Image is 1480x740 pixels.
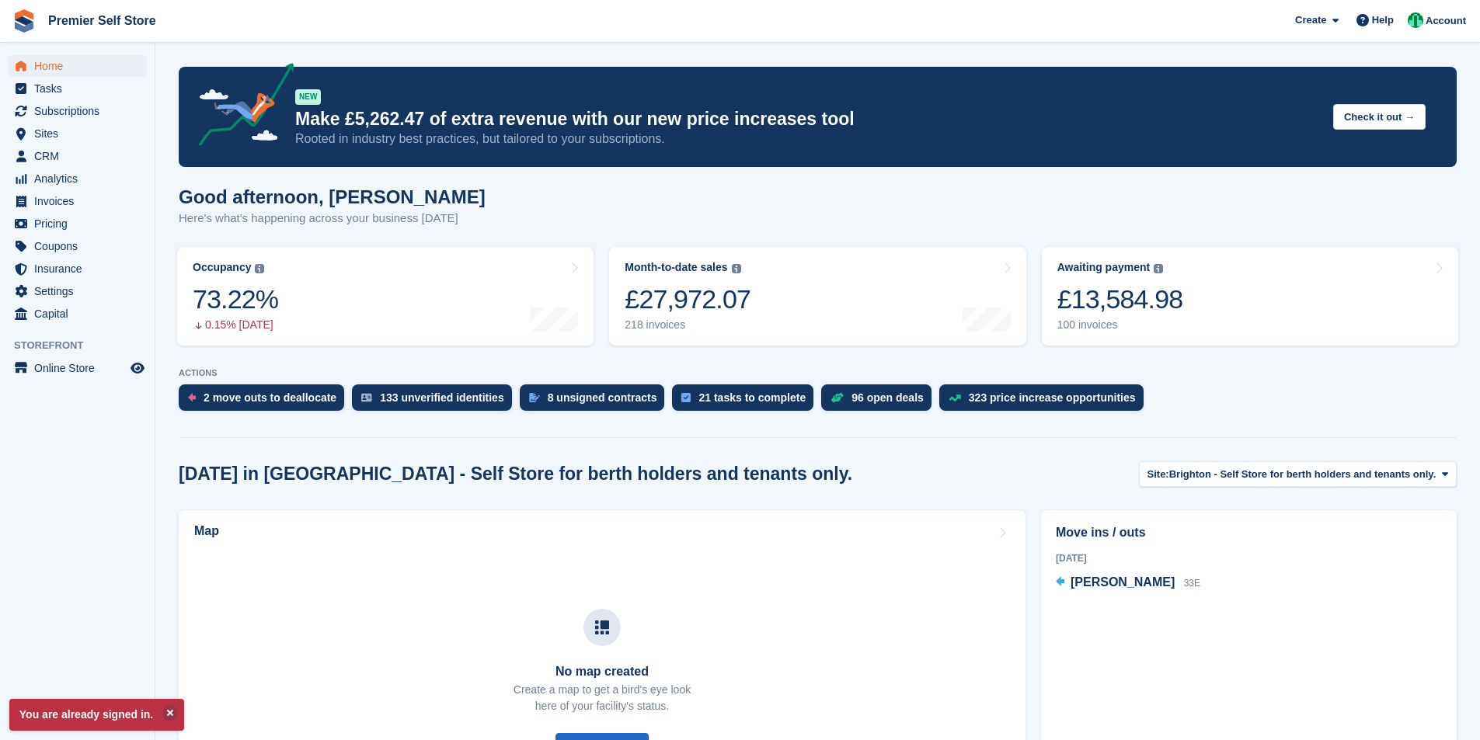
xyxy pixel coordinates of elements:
[514,665,691,679] h3: No map created
[625,318,750,332] div: 218 invoices
[1184,578,1200,589] span: 33E
[1071,575,1175,589] span: [PERSON_NAME]
[380,391,504,404] div: 133 unverified identities
[179,464,852,485] h2: [DATE] in [GEOGRAPHIC_DATA] - Self Store for berth holders and tenants only.
[295,89,321,105] div: NEW
[1056,551,1442,565] div: [DATE]
[969,391,1136,404] div: 323 price increase opportunities
[8,303,147,325] a: menu
[204,391,336,404] div: 2 move outs to deallocate
[8,100,147,122] a: menu
[672,384,821,419] a: 21 tasks to complete
[851,391,924,404] div: 96 open deals
[179,210,486,228] p: Here's what's happening across your business [DATE]
[831,392,844,403] img: deal-1b604bf984904fb50ccaf53a9ad4b4a5d6e5aea283cecdc64d6e3604feb123c2.svg
[8,357,147,379] a: menu
[179,368,1457,378] p: ACTIONS
[8,235,147,257] a: menu
[179,186,486,207] h1: Good afternoon, [PERSON_NAME]
[34,303,127,325] span: Capital
[1372,12,1394,28] span: Help
[1057,318,1183,332] div: 100 invoices
[548,391,657,404] div: 8 unsigned contracts
[625,261,727,274] div: Month-to-date sales
[1408,12,1423,28] img: Peter Pring
[193,318,278,332] div: 0.15% [DATE]
[8,123,147,144] a: menu
[1154,264,1163,273] img: icon-info-grey-7440780725fd019a000dd9b08b2336e03edf1995a4989e88bcd33f0948082b44.svg
[1057,261,1151,274] div: Awaiting payment
[34,258,127,280] span: Insurance
[8,145,147,167] a: menu
[1147,467,1169,482] span: Site:
[8,258,147,280] a: menu
[194,524,219,538] h2: Map
[8,190,147,212] a: menu
[520,384,673,419] a: 8 unsigned contracts
[8,213,147,235] a: menu
[8,78,147,99] a: menu
[193,283,278,315] div: 73.22%
[34,280,127,302] span: Settings
[732,264,741,273] img: icon-info-grey-7440780725fd019a000dd9b08b2336e03edf1995a4989e88bcd33f0948082b44.svg
[34,145,127,167] span: CRM
[352,384,520,419] a: 133 unverified identities
[179,384,352,419] a: 2 move outs to deallocate
[529,393,540,402] img: contract_signature_icon-13c848040528278c33f63329250d36e43548de30e8caae1d1a13099fd9432cc5.svg
[514,682,691,714] p: Create a map to get a bird's eye look here of your facility's status.
[1333,104,1426,130] button: Check it out →
[34,55,127,77] span: Home
[295,108,1321,130] p: Make £5,262.47 of extra revenue with our new price increases tool
[34,168,127,189] span: Analytics
[8,280,147,302] a: menu
[625,283,750,315] div: £27,972.07
[34,78,127,99] span: Tasks
[128,359,147,377] a: Preview store
[34,190,127,212] span: Invoices
[609,247,1026,346] a: Month-to-date sales £27,972.07 218 invoices
[595,620,609,634] img: map-icn-33ee37083ee616e46c38cad1a60f524a97daa1e2b2c8c0bc3eb3415660979fc1.svg
[681,393,691,402] img: task-75834270c22a3079a89374b754ae025e5fb1db73e45f91037f5363f120a921f8.svg
[12,9,36,33] img: stora-icon-8386f47178a22dfd0bd8f6a31ec36ba5ce8667c1dd55bd0f319d3a0aa187defe.svg
[188,393,196,402] img: move_outs_to_deallocate_icon-f764333ba52eb49d3ac5e1228854f67142a1ed5810a6f6cc68b1a99e826820c5.svg
[34,123,127,144] span: Sites
[821,384,939,419] a: 96 open deals
[255,264,264,273] img: icon-info-grey-7440780725fd019a000dd9b08b2336e03edf1995a4989e88bcd33f0948082b44.svg
[1042,247,1458,346] a: Awaiting payment £13,584.98 100 invoices
[14,338,155,353] span: Storefront
[186,63,294,151] img: price-adjustments-announcement-icon-8257ccfd72463d97f412b2fc003d46551f7dbcb40ab6d574587a9cd5c0d94...
[193,261,251,274] div: Occupancy
[295,130,1321,148] p: Rooted in industry best practices, but tailored to your subscriptions.
[34,357,127,379] span: Online Store
[1169,467,1436,482] span: Brighton - Self Store for berth holders and tenants only.
[8,168,147,189] a: menu
[9,699,184,731] p: You are already signed in.
[1056,523,1442,542] h2: Move ins / outs
[1139,461,1457,487] button: Site: Brighton - Self Store for berth holders and tenants only.
[361,393,372,402] img: verify_identity-adf6edd0f0f0b5bbfe63781bf79b02c33cf7c696d77639b501bdc392416b5a36.svg
[42,8,162,33] a: Premier Self Store
[949,394,961,401] img: price_increase_opportunities-93ffe204e8149a01c8c9dc8f82e8f89637d9d84a8eef4429ea346261dce0b2c0.svg
[177,247,594,346] a: Occupancy 73.22% 0.15% [DATE]
[1057,283,1183,315] div: £13,584.98
[1426,13,1466,29] span: Account
[34,235,127,257] span: Coupons
[34,213,127,235] span: Pricing
[1295,12,1326,28] span: Create
[939,384,1151,419] a: 323 price increase opportunities
[1056,573,1200,593] a: [PERSON_NAME] 33E
[698,391,806,404] div: 21 tasks to complete
[8,55,147,77] a: menu
[34,100,127,122] span: Subscriptions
